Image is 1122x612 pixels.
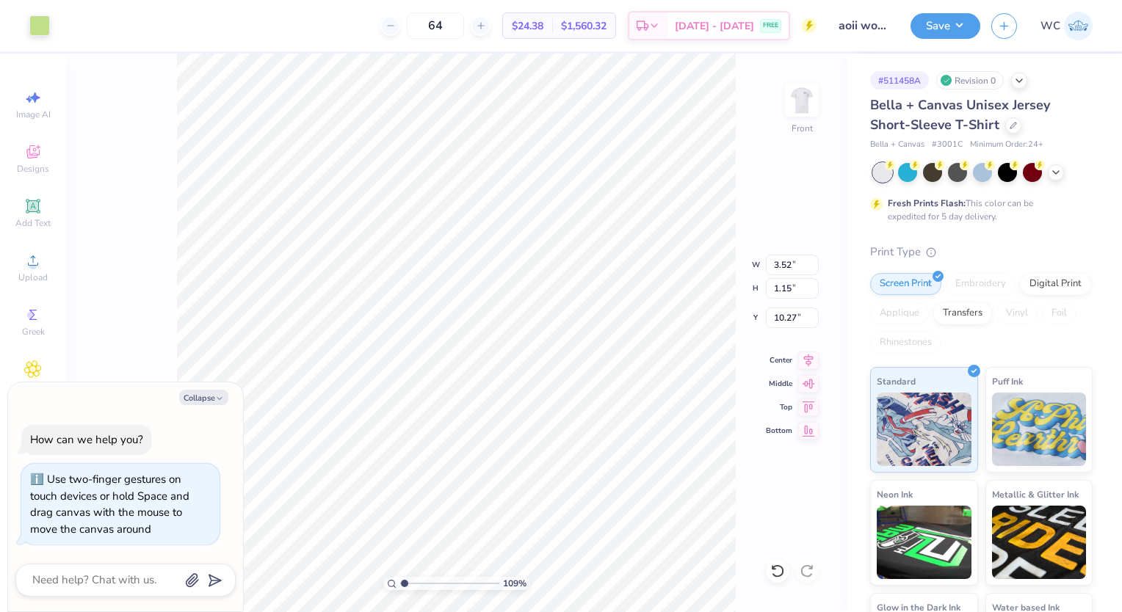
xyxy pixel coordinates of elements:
[15,217,51,229] span: Add Text
[911,13,980,39] button: Save
[992,506,1087,579] img: Metallic & Glitter Ink
[888,197,1068,223] div: This color can be expedited for 5 day delivery.
[787,85,817,114] img: Front
[30,432,143,447] div: How can we help you?
[561,18,607,34] span: $1,560.32
[870,332,941,354] div: Rhinestones
[18,272,48,283] span: Upload
[1064,12,1093,40] img: William Coughenour
[992,487,1079,502] span: Metallic & Glitter Ink
[1040,18,1060,34] span: WC
[407,12,464,39] input: – –
[1020,273,1091,295] div: Digital Print
[992,374,1023,389] span: Puff Ink
[877,487,913,502] span: Neon Ink
[792,122,813,135] div: Front
[933,302,992,324] div: Transfers
[870,139,924,151] span: Bella + Canvas
[870,71,929,90] div: # 511458A
[870,302,929,324] div: Applique
[828,11,900,40] input: Untitled Design
[503,577,526,590] span: 109 %
[870,244,1093,261] div: Print Type
[7,380,59,404] span: Clipart & logos
[946,273,1016,295] div: Embroidery
[870,96,1050,134] span: Bella + Canvas Unisex Jersey Short-Sleeve T-Shirt
[763,21,778,31] span: FREE
[877,393,971,466] img: Standard
[766,426,792,436] span: Bottom
[766,402,792,412] span: Top
[932,139,963,151] span: # 3001C
[766,355,792,365] span: Center
[992,393,1087,466] img: Puff Ink
[1042,302,1076,324] div: Foil
[30,472,189,536] div: Use two-finger gestures on touch devices or hold Space and drag canvas with the mouse to move the...
[766,379,792,389] span: Middle
[16,109,51,120] span: Image AI
[970,139,1043,151] span: Minimum Order: 24 +
[22,326,45,338] span: Greek
[996,302,1038,324] div: Vinyl
[675,18,754,34] span: [DATE] - [DATE]
[17,163,49,175] span: Designs
[870,273,941,295] div: Screen Print
[936,71,1004,90] div: Revision 0
[179,390,228,405] button: Collapse
[512,18,543,34] span: $24.38
[1040,12,1093,40] a: WC
[877,506,971,579] img: Neon Ink
[877,374,916,389] span: Standard
[888,197,966,209] strong: Fresh Prints Flash:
